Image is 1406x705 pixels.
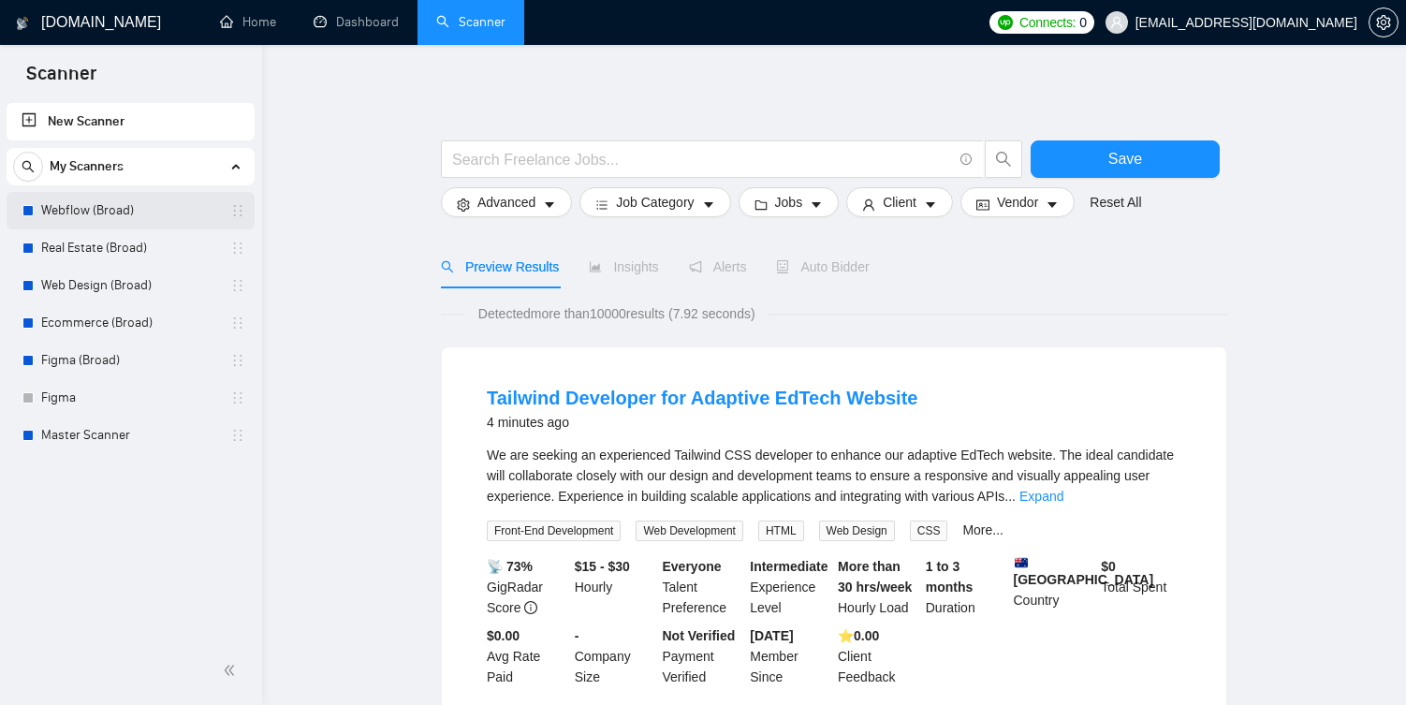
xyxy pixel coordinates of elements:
span: Job Category [616,192,694,213]
span: We are seeking an experienced Tailwind CSS developer to enhance our adaptive EdTech website. The ... [487,448,1174,504]
span: double-left [223,661,242,680]
div: Avg Rate Paid [483,625,571,687]
span: folder [754,198,768,212]
div: Payment Verified [659,625,747,687]
span: idcard [976,198,989,212]
a: Tailwind Developer for Adaptive EdTech Website [487,388,917,408]
span: Preview Results [441,259,559,274]
span: Auto Bidder [776,259,869,274]
span: Client [883,192,916,213]
span: caret-down [810,198,823,212]
div: Country [1010,556,1098,618]
a: New Scanner [22,103,240,140]
b: 📡 73% [487,559,533,574]
button: setting [1369,7,1399,37]
span: Insights [589,259,658,274]
span: holder [230,353,245,368]
span: Alerts [689,259,747,274]
span: Front-End Development [487,521,621,541]
span: Scanner [11,60,111,99]
span: bars [595,198,608,212]
button: folderJobscaret-down [739,187,840,217]
a: homeHome [220,14,276,30]
span: My Scanners [50,148,124,185]
a: Figma [41,379,219,417]
a: Web Design (Broad) [41,267,219,304]
span: Jobs [775,192,803,213]
img: logo [16,8,29,38]
span: info-circle [524,601,537,614]
b: $ 0 [1101,559,1116,574]
span: caret-down [702,198,715,212]
a: Figma (Broad) [41,342,219,379]
button: search [13,152,43,182]
button: idcardVendorcaret-down [960,187,1075,217]
span: caret-down [543,198,556,212]
li: My Scanners [7,148,255,454]
span: Detected more than 10000 results (7.92 seconds) [465,303,769,324]
div: Company Size [571,625,659,687]
div: Total Spent [1097,556,1185,618]
button: barsJob Categorycaret-down [579,187,730,217]
span: Save [1108,147,1142,170]
span: Web Development [636,521,743,541]
a: Webflow (Broad) [41,192,219,229]
span: Connects: [1019,12,1076,33]
b: 1 to 3 months [926,559,974,595]
span: setting [1369,15,1398,30]
div: We are seeking an experienced Tailwind CSS developer to enhance our adaptive EdTech website. The ... [487,445,1181,507]
b: Not Verified [663,628,736,643]
button: Save [1031,140,1220,178]
button: search [985,140,1022,178]
span: caret-down [924,198,937,212]
a: Master Scanner [41,417,219,454]
b: Intermediate [750,559,827,574]
span: info-circle [960,154,973,166]
span: Vendor [997,192,1038,213]
span: CSS [910,521,948,541]
button: settingAdvancedcaret-down [441,187,572,217]
input: Search Freelance Jobs... [452,148,952,171]
span: ... [1004,489,1016,504]
div: Member Since [746,625,834,687]
span: robot [776,260,789,273]
span: holder [230,203,245,218]
b: Everyone [663,559,722,574]
span: Web Design [819,521,895,541]
a: Expand [1019,489,1063,504]
a: setting [1369,15,1399,30]
b: $0.00 [487,628,520,643]
div: Client Feedback [834,625,922,687]
b: [DATE] [750,628,793,643]
span: Advanced [477,192,535,213]
span: HTML [758,521,804,541]
a: More... [962,522,1003,537]
div: Hourly [571,556,659,618]
div: GigRadar Score [483,556,571,618]
div: 4 minutes ago [487,411,917,433]
b: More than 30 hrs/week [838,559,912,595]
div: Talent Preference [659,556,747,618]
span: search [986,151,1021,168]
div: Hourly Load [834,556,922,618]
span: area-chart [589,260,602,273]
b: ⭐️ 0.00 [838,628,879,643]
span: holder [230,316,245,330]
span: holder [230,390,245,405]
span: notification [689,260,702,273]
button: userClientcaret-down [846,187,953,217]
span: user [862,198,875,212]
a: Reset All [1090,192,1141,213]
span: 0 [1079,12,1087,33]
img: upwork-logo.png [998,15,1013,30]
span: search [14,160,42,173]
span: caret-down [1046,198,1059,212]
a: searchScanner [436,14,505,30]
b: - [575,628,579,643]
div: Experience Level [746,556,834,618]
span: holder [230,278,245,293]
a: Ecommerce (Broad) [41,304,219,342]
div: Duration [922,556,1010,618]
a: Real Estate (Broad) [41,229,219,267]
a: dashboardDashboard [314,14,399,30]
